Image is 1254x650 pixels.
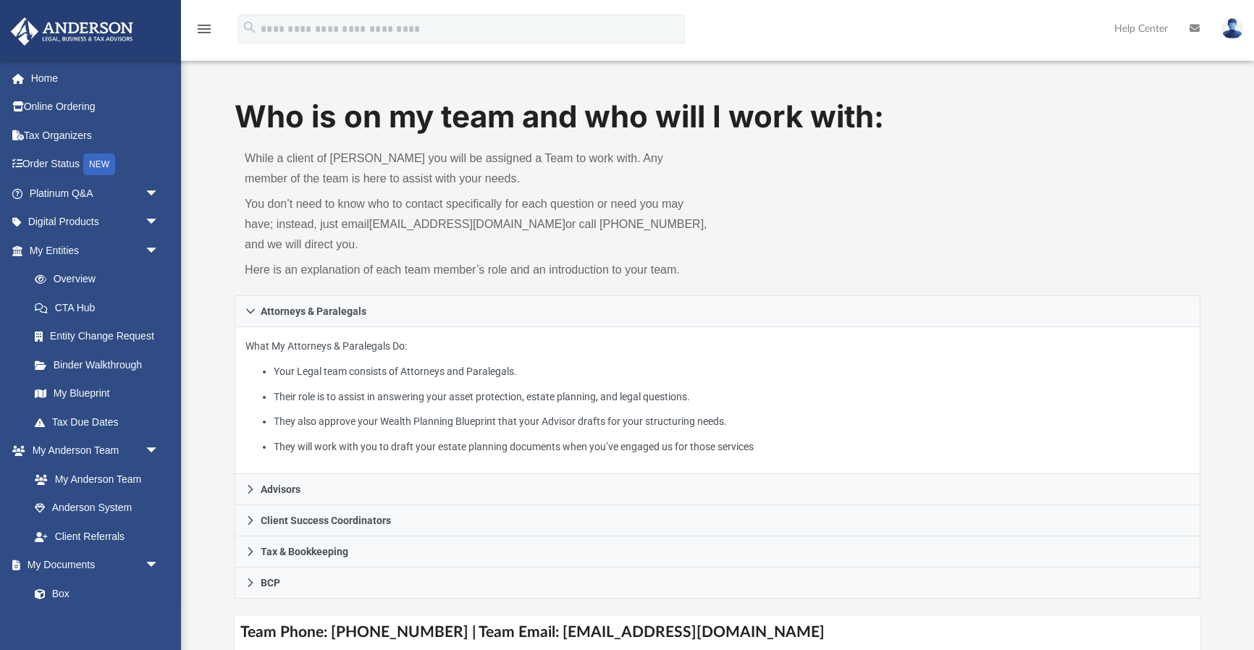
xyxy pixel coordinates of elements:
[10,121,181,150] a: Tax Organizers
[274,388,1190,406] li: Their role is to assist in answering your asset protection, estate planning, and legal questions.
[10,436,174,465] a: My Anderson Teamarrow_drop_down
[145,236,174,266] span: arrow_drop_down
[20,379,174,408] a: My Blueprint
[274,438,1190,456] li: They will work with you to draft your estate planning documents when you’ve engaged us for those ...
[145,179,174,208] span: arrow_drop_down
[145,436,174,466] span: arrow_drop_down
[7,17,138,46] img: Anderson Advisors Platinum Portal
[261,515,391,526] span: Client Success Coordinators
[245,194,707,255] p: You don’t need to know who to contact specifically for each question or need you may have; instea...
[235,96,1200,138] h1: Who is on my team and who will I work with:
[20,265,181,294] a: Overview
[10,551,174,580] a: My Documentsarrow_drop_down
[20,465,167,494] a: My Anderson Team
[235,505,1200,536] a: Client Success Coordinators
[10,93,181,122] a: Online Ordering
[195,20,213,38] i: menu
[20,494,174,523] a: Anderson System
[235,536,1200,567] a: Tax & Bookkeeping
[20,579,167,608] a: Box
[20,408,181,436] a: Tax Due Dates
[10,179,181,208] a: Platinum Q&Aarrow_drop_down
[20,350,181,379] a: Binder Walkthrough
[20,322,181,351] a: Entity Change Request
[10,236,181,265] a: My Entitiesarrow_drop_down
[10,64,181,93] a: Home
[10,208,181,237] a: Digital Productsarrow_drop_down
[261,484,300,494] span: Advisors
[245,148,707,189] p: While a client of [PERSON_NAME] you will be assigned a Team to work with. Any member of the team ...
[261,306,366,316] span: Attorneys & Paralegals
[20,293,181,322] a: CTA Hub
[274,413,1190,431] li: They also approve your Wealth Planning Blueprint that your Advisor drafts for your structuring ne...
[235,616,1200,649] h4: Team Phone: [PHONE_NUMBER] | Team Email: [EMAIL_ADDRESS][DOMAIN_NAME]
[235,295,1200,327] a: Attorneys & Paralegals
[145,551,174,581] span: arrow_drop_down
[1221,18,1243,39] img: User Pic
[261,578,280,588] span: BCP
[10,150,181,180] a: Order StatusNEW
[195,28,213,38] a: menu
[369,218,565,230] a: [EMAIL_ADDRESS][DOMAIN_NAME]
[274,363,1190,381] li: Your Legal team consists of Attorneys and Paralegals.
[20,522,174,551] a: Client Referrals
[235,327,1200,474] div: Attorneys & Paralegals
[245,260,707,280] p: Here is an explanation of each team member’s role and an introduction to your team.
[261,546,348,557] span: Tax & Bookkeeping
[235,474,1200,505] a: Advisors
[145,208,174,237] span: arrow_drop_down
[235,567,1200,599] a: BCP
[245,337,1190,455] p: What My Attorneys & Paralegals Do:
[242,20,258,35] i: search
[83,153,115,175] div: NEW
